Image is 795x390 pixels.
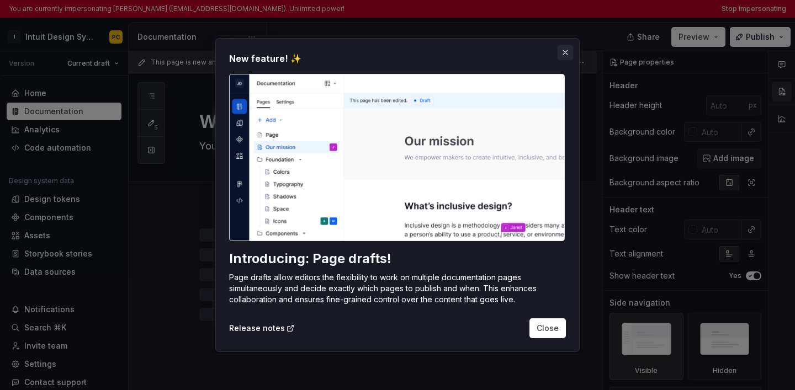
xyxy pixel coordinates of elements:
button: Close [529,318,566,338]
div: Introducing: Page drafts! [229,250,565,268]
h2: New feature! ✨ [229,52,566,65]
a: Release notes [229,323,295,334]
p: Page drafts allow editors the flexibility to work on multiple documentation pages simultaneously ... [229,272,565,305]
span: Close [537,323,559,334]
